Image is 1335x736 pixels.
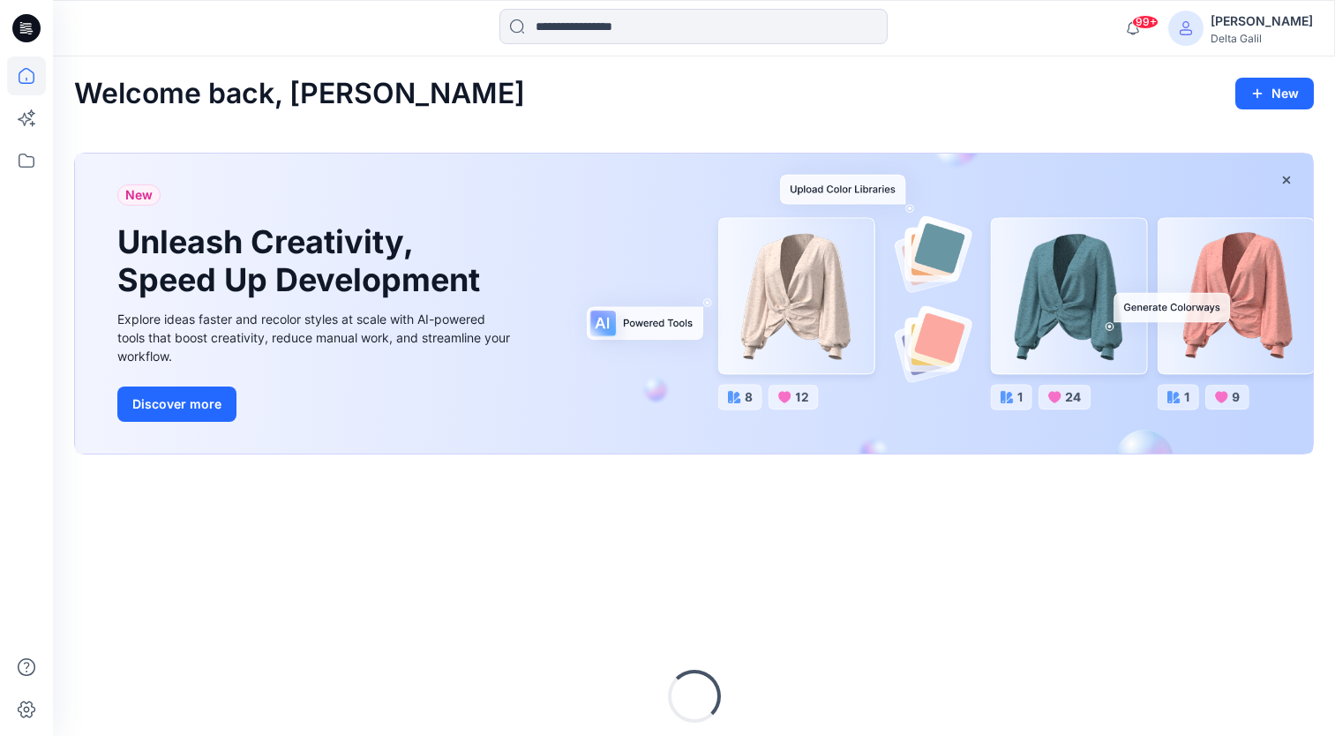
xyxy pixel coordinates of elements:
[1211,32,1313,45] div: Delta Galil
[1179,21,1193,35] svg: avatar
[117,310,514,365] div: Explore ideas faster and recolor styles at scale with AI-powered tools that boost creativity, red...
[1211,11,1313,32] div: [PERSON_NAME]
[117,387,236,422] button: Discover more
[1235,78,1314,109] button: New
[1132,15,1159,29] span: 99+
[125,184,153,206] span: New
[117,387,514,422] a: Discover more
[74,78,525,110] h2: Welcome back, [PERSON_NAME]
[117,223,488,299] h1: Unleash Creativity, Speed Up Development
